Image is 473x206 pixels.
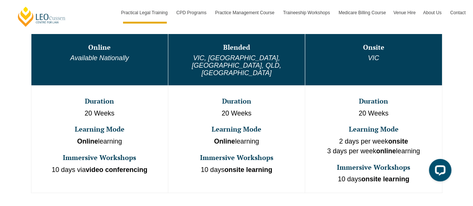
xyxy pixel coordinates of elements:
[169,44,304,51] h3: Blended
[32,154,167,162] h3: Immersive Workshops
[32,98,167,105] h3: Duration
[306,109,441,119] p: 20 Weeks
[306,175,441,184] p: 10 days
[306,164,441,171] h3: Immersive Workshops
[306,126,441,133] h3: Learning Mode
[70,54,129,62] em: Available Nationally
[169,126,304,133] h3: Learning Mode
[169,109,304,119] p: 20 Weeks
[77,138,98,145] strong: Online
[32,44,167,51] h3: Online
[32,126,167,133] h3: Learning Mode
[423,156,454,187] iframe: LiveChat chat widget
[388,138,408,145] strong: onsite
[306,98,441,105] h3: Duration
[117,2,173,24] a: Practical Legal Training
[32,165,167,175] p: 10 days via
[279,2,335,24] a: Traineeship Workshops
[169,165,304,175] p: 10 days
[169,98,304,105] h3: Duration
[224,166,272,173] strong: onsite learning
[32,137,167,147] p: learning
[335,2,390,24] a: Medicare Billing Course
[390,2,419,24] a: Venue Hire
[169,137,304,147] p: learning
[86,166,147,173] strong: video conferencing
[172,2,211,24] a: CPD Programs
[32,109,167,119] p: 20 Weeks
[192,54,281,77] em: VIC, [GEOGRAPHIC_DATA], [GEOGRAPHIC_DATA], QLD, [GEOGRAPHIC_DATA]
[17,6,67,27] a: [PERSON_NAME] Centre for Law
[361,175,409,183] strong: onsite learning
[376,147,396,155] strong: online
[214,138,235,145] strong: Online
[211,2,279,24] a: Practice Management Course
[306,137,441,156] p: 2 days per week 3 days per week learning
[306,44,441,51] h3: Onsite
[446,2,469,24] a: Contact
[368,54,379,62] em: VIC
[419,2,446,24] a: About Us
[169,154,304,162] h3: Immersive Workshops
